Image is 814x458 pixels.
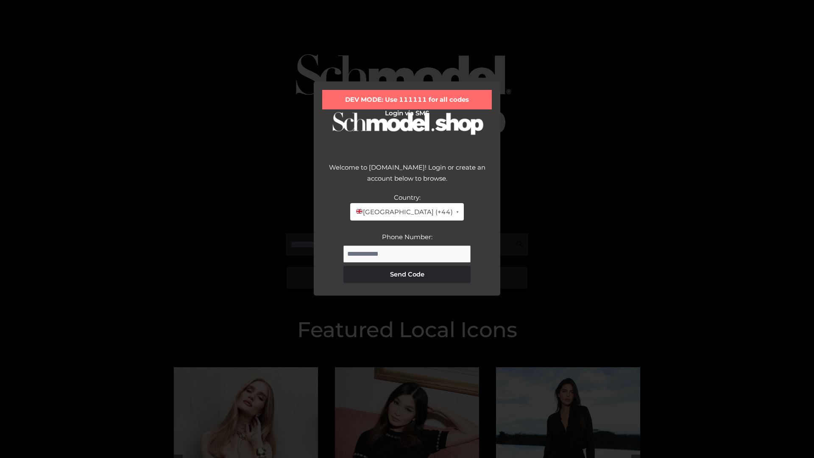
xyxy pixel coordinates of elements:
[355,207,452,218] span: [GEOGRAPHIC_DATA] (+44)
[394,193,421,201] label: Country:
[322,109,492,117] h2: Login via SMS
[343,266,471,283] button: Send Code
[322,162,492,192] div: Welcome to [DOMAIN_NAME]! Login or create an account below to browse.
[356,208,362,215] img: 🇬🇧
[322,90,492,109] div: DEV MODE: Use 111111 for all codes
[382,233,432,241] label: Phone Number:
